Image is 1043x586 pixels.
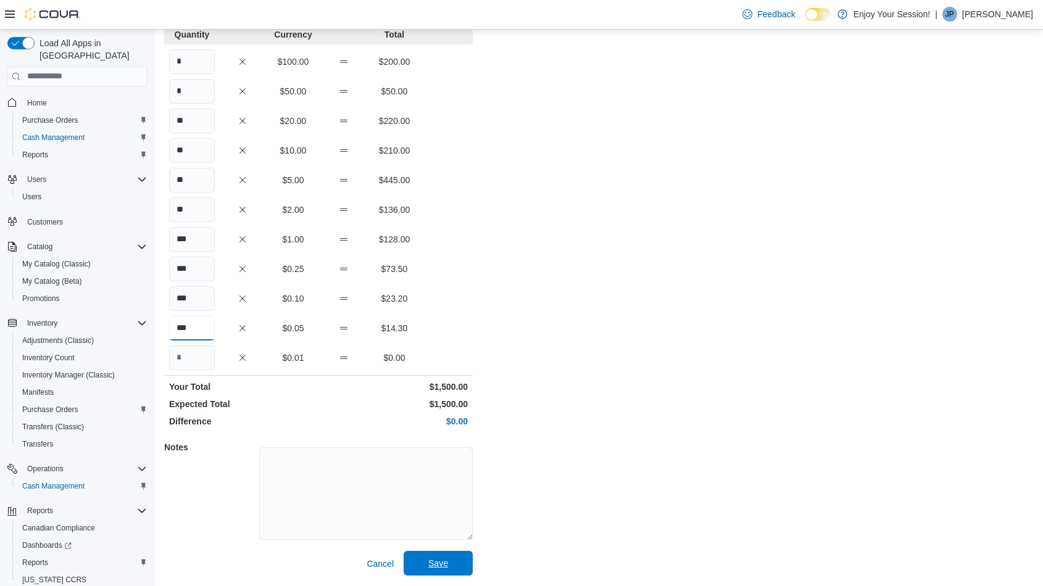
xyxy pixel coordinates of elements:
input: Quantity [169,316,215,340]
span: Manifests [17,385,147,400]
span: Reports [22,558,48,567]
span: Reports [22,503,147,518]
a: Cash Management [17,479,89,493]
button: Inventory [2,315,152,332]
span: My Catalog (Beta) [22,276,82,286]
p: $0.25 [270,263,316,275]
span: Reports [27,506,53,516]
p: $23.20 [372,292,417,305]
span: Operations [27,464,64,474]
p: $10.00 [270,144,316,157]
p: Currency [270,28,316,41]
span: Home [22,95,147,110]
span: Dashboards [17,538,147,553]
a: Dashboards [12,537,152,554]
a: Inventory Manager (Classic) [17,368,120,382]
input: Quantity [169,138,215,163]
button: Cash Management [12,477,152,495]
a: My Catalog (Beta) [17,274,87,289]
p: Your Total [169,381,316,393]
button: Home [2,94,152,112]
p: $50.00 [372,85,417,97]
button: Promotions [12,290,152,307]
span: Dark Mode [805,21,806,22]
span: Transfers [17,437,147,452]
p: $20.00 [270,115,316,127]
a: Dashboards [17,538,77,553]
span: Cash Management [17,479,147,493]
button: Transfers [12,435,152,453]
span: Inventory Manager (Classic) [22,370,115,380]
span: Canadian Compliance [17,521,147,535]
span: Adjustments (Classic) [17,333,147,348]
span: Users [22,192,41,202]
input: Quantity [169,49,215,74]
input: Quantity [169,286,215,311]
span: [US_STATE] CCRS [22,575,86,585]
span: Load All Apps in [GEOGRAPHIC_DATA] [35,37,147,62]
span: Home [27,98,47,108]
p: $445.00 [372,174,417,186]
a: Purchase Orders [17,402,83,417]
a: Transfers [17,437,58,452]
button: Transfers (Classic) [12,418,152,435]
p: $0.05 [270,322,316,334]
p: $136.00 [372,204,417,216]
p: $0.00 [372,352,417,364]
span: Purchase Orders [22,405,78,415]
button: Inventory Count [12,349,152,366]
span: Customers [22,214,147,229]
span: Transfers [22,439,53,449]
p: $128.00 [372,233,417,246]
div: Jesse Prior [942,7,957,22]
button: Reports [12,146,152,163]
span: Cash Management [17,130,147,145]
span: Operations [22,461,147,476]
p: $0.01 [270,352,316,364]
button: Purchase Orders [12,401,152,418]
span: Promotions [22,294,60,303]
span: Adjustments (Classic) [22,336,94,345]
button: Save [404,551,473,576]
span: Inventory Count [17,350,147,365]
button: Adjustments (Classic) [12,332,152,349]
button: Catalog [22,239,57,254]
a: Inventory Count [17,350,80,365]
button: Users [22,172,51,187]
span: Purchase Orders [17,113,147,128]
a: Purchase Orders [17,113,83,128]
button: Canadian Compliance [12,519,152,537]
a: Feedback [738,2,800,27]
a: Users [17,189,46,204]
input: Quantity [169,109,215,133]
span: Transfers (Classic) [17,419,147,434]
input: Quantity [169,79,215,104]
p: Enjoy Your Session! [854,7,931,22]
p: $2.00 [270,204,316,216]
button: Manifests [12,384,152,401]
span: Reports [17,147,147,162]
span: JP [945,7,954,22]
button: Catalog [2,238,152,255]
button: Purchase Orders [12,112,152,129]
p: $0.00 [321,415,468,427]
input: Quantity [169,168,215,192]
p: | [935,7,937,22]
p: $210.00 [372,144,417,157]
span: Catalog [27,242,52,252]
span: Inventory Manager (Classic) [17,368,147,382]
button: Cash Management [12,129,152,146]
input: Quantity [169,257,215,281]
span: Users [27,175,46,184]
a: Reports [17,555,53,570]
a: Promotions [17,291,65,306]
p: $220.00 [372,115,417,127]
p: $14.30 [372,322,417,334]
span: Manifests [22,387,54,397]
p: $50.00 [270,85,316,97]
span: Reports [17,555,147,570]
p: Expected Total [169,398,316,410]
input: Quantity [169,197,215,222]
button: Reports [22,503,58,518]
span: Promotions [17,291,147,306]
